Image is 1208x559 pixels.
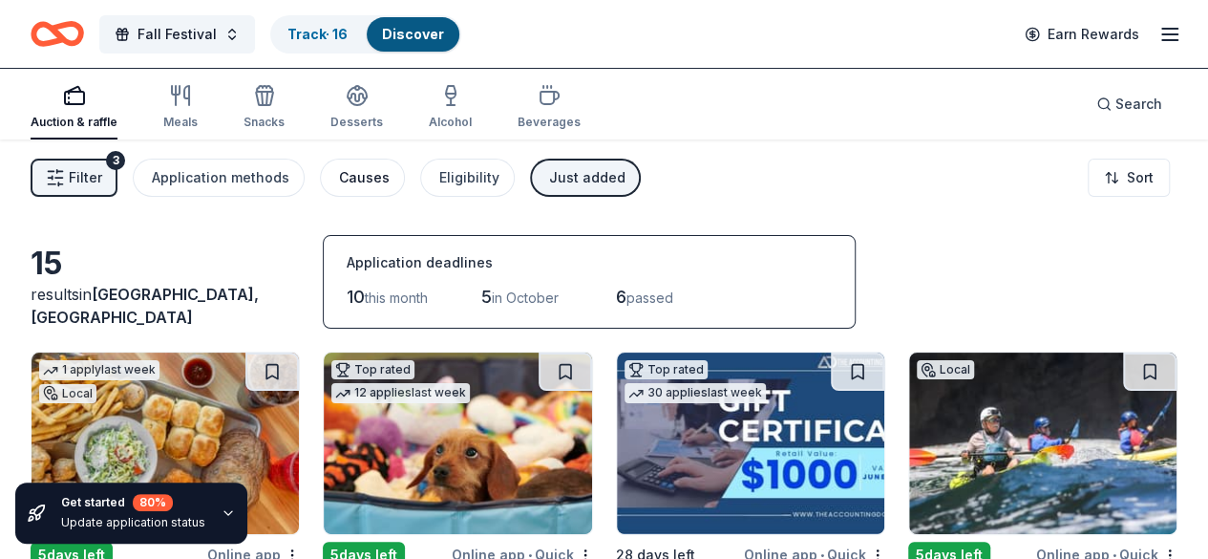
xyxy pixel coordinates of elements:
[31,285,259,327] span: in
[31,76,117,140] button: Auction & raffle
[1088,159,1170,197] button: Sort
[31,245,300,283] div: 15
[347,251,832,274] div: Application deadlines
[917,360,974,379] div: Local
[347,287,365,307] span: 10
[31,115,117,130] div: Auction & raffle
[99,15,255,54] button: Fall Festival
[909,353,1176,534] img: Image for Santa Barbara Adventure Company
[69,166,102,189] span: Filter
[138,23,217,46] span: Fall Festival
[429,76,472,140] button: Alcohol
[330,76,383,140] button: Desserts
[32,353,299,534] img: Image for Crack Shack
[244,76,285,140] button: Snacks
[39,360,159,380] div: 1 apply last week
[152,166,289,189] div: Application methods
[39,384,96,403] div: Local
[518,76,581,140] button: Beverages
[1013,17,1151,52] a: Earn Rewards
[549,166,625,189] div: Just added
[616,287,626,307] span: 6
[492,290,559,306] span: in October
[626,290,673,306] span: passed
[339,166,390,189] div: Causes
[287,26,348,42] a: Track· 16
[163,115,198,130] div: Meals
[106,151,125,170] div: 3
[530,159,641,197] button: Just added
[1115,93,1162,116] span: Search
[518,115,581,130] div: Beverages
[31,285,259,327] span: [GEOGRAPHIC_DATA], [GEOGRAPHIC_DATA]
[330,115,383,130] div: Desserts
[163,76,198,140] button: Meals
[320,159,405,197] button: Causes
[270,15,461,54] button: Track· 16Discover
[439,166,499,189] div: Eligibility
[61,494,205,511] div: Get started
[61,515,205,530] div: Update application status
[324,353,591,534] img: Image for BarkBox
[420,159,515,197] button: Eligibility
[625,383,766,403] div: 30 applies last week
[625,360,708,379] div: Top rated
[31,159,117,197] button: Filter3
[365,290,428,306] span: this month
[1081,85,1177,123] button: Search
[133,159,305,197] button: Application methods
[244,115,285,130] div: Snacks
[429,115,472,130] div: Alcohol
[1127,166,1154,189] span: Sort
[331,383,470,403] div: 12 applies last week
[133,494,173,511] div: 80 %
[617,353,884,534] img: Image for The Accounting Doctor
[31,283,300,329] div: results
[382,26,444,42] a: Discover
[331,360,414,379] div: Top rated
[481,287,492,307] span: 5
[31,11,84,56] a: Home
